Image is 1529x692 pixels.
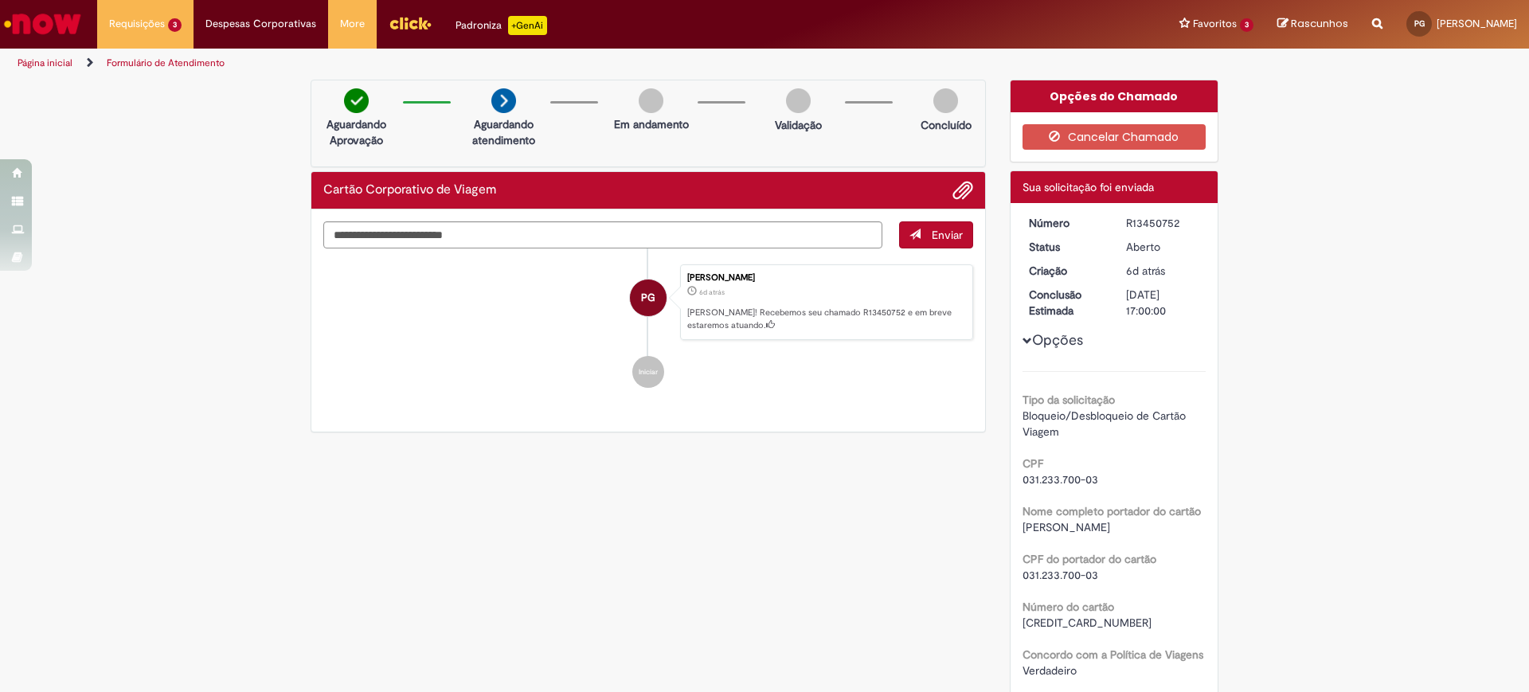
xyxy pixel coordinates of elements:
p: +GenAi [508,16,547,35]
time: 27/08/2025 08:35:03 [699,287,725,297]
img: img-circle-grey.png [933,88,958,113]
span: Bloqueio/Desbloqueio de Cartão Viagem [1023,409,1189,439]
b: Número do cartão [1023,600,1114,614]
span: 031.233.700-03 [1023,568,1098,582]
p: Validação [775,117,822,133]
div: [DATE] 17:00:00 [1126,287,1200,319]
p: Concluído [921,117,972,133]
img: arrow-next.png [491,88,516,113]
div: Pedro Meirelles Garcia [630,280,667,316]
b: CPF do portador do cartão [1023,552,1156,566]
img: click_logo_yellow_360x200.png [389,11,432,35]
div: Padroniza [456,16,547,35]
span: [CREDIT_CARD_NUMBER] [1023,616,1152,630]
div: [PERSON_NAME] [687,273,964,283]
div: R13450752 [1126,215,1200,231]
span: 6d atrás [1126,264,1165,278]
div: 27/08/2025 08:35:03 [1126,263,1200,279]
span: Verdadeiro [1023,663,1077,678]
b: Tipo da solicitação [1023,393,1115,407]
p: Em andamento [614,116,689,132]
b: Nome completo portador do cartão [1023,504,1201,518]
div: Opções do Chamado [1011,80,1218,112]
span: 3 [1240,18,1253,32]
textarea: Digite sua mensagem aqui... [323,221,882,248]
span: [PERSON_NAME] [1437,17,1517,30]
img: ServiceNow [2,8,84,40]
time: 27/08/2025 08:35:03 [1126,264,1165,278]
a: Página inicial [18,57,72,69]
p: Aguardando atendimento [465,116,542,148]
span: 031.233.700-03 [1023,472,1098,487]
dt: Status [1017,239,1115,255]
dt: Número [1017,215,1115,231]
span: Enviar [932,228,963,242]
span: Requisições [109,16,165,32]
span: PG [1414,18,1425,29]
img: check-circle-green.png [344,88,369,113]
button: Cancelar Chamado [1023,124,1206,150]
a: Formulário de Atendimento [107,57,225,69]
b: Concordo com a Política de Viagens [1023,647,1203,662]
p: Aguardando Aprovação [318,116,395,148]
span: Sua solicitação foi enviada [1023,180,1154,194]
span: More [340,16,365,32]
img: img-circle-grey.png [639,88,663,113]
span: Rascunhos [1291,16,1348,31]
p: [PERSON_NAME]! Recebemos seu chamado R13450752 e em breve estaremos atuando. [687,307,964,331]
button: Enviar [899,221,973,248]
div: Aberto [1126,239,1200,255]
img: img-circle-grey.png [786,88,811,113]
span: PG [641,279,655,317]
li: Pedro Meirelles Garcia [323,264,973,341]
span: Despesas Corporativas [205,16,316,32]
span: 6d atrás [699,287,725,297]
b: CPF [1023,456,1043,471]
span: [PERSON_NAME] [1023,520,1110,534]
span: Favoritos [1193,16,1237,32]
dt: Criação [1017,263,1115,279]
ul: Trilhas de página [12,49,1007,78]
button: Adicionar anexos [952,180,973,201]
dt: Conclusão Estimada [1017,287,1115,319]
h2: Cartão Corporativo de Viagem Histórico de tíquete [323,183,496,197]
a: Rascunhos [1277,17,1348,32]
ul: Histórico de tíquete [323,248,973,405]
span: 3 [168,18,182,32]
